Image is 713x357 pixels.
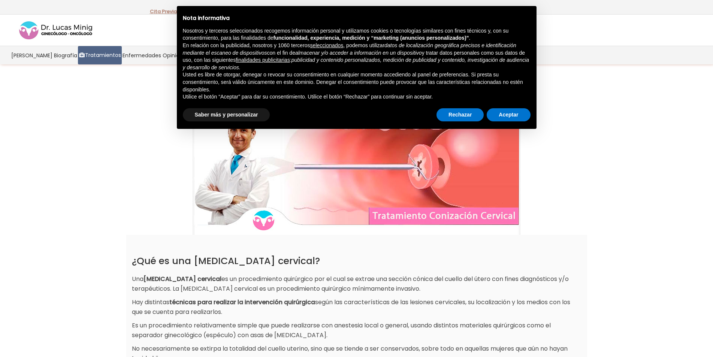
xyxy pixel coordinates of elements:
button: Aceptar [487,108,530,122]
p: Usted es libre de otorgar, denegar o revocar su consentimiento en cualquier momento accediendo al... [183,71,531,93]
button: Rechazar [436,108,484,122]
a: Opinión [162,46,184,64]
span: Enfermedades [123,51,161,60]
p: Utilice el botón “Aceptar” para dar su consentimiento. Utilice el botón “Rechazar” para continuar... [183,93,531,101]
button: finalidades publicitarias [236,57,290,64]
span: Biografía [54,51,77,60]
p: En relación con la publicidad, nosotros y 1060 terceros , podemos utilizar con el fin de y tratar... [183,42,531,71]
strong: [MEDICAL_DATA] cervical [143,275,221,283]
p: Nosotros y terceros seleccionados recogemos información personal y utilizamos cookies o tecnologí... [183,27,531,42]
span: Opinión [163,51,183,60]
a: Enfermedades [122,46,162,64]
strong: técnicas para realizar la intervención quirúrgica [169,298,315,306]
em: almacenar y/o acceder a información en un dispositivo [295,50,422,56]
span: [PERSON_NAME] [11,51,52,60]
p: - [150,7,179,16]
a: Cita Previa [150,8,177,15]
img: Conizacion Cervical Tratamiento Dr Lucas Minig [192,108,521,235]
h2: ¿Qué es una [MEDICAL_DATA] cervical? [132,255,581,267]
em: publicidad y contenido personalizados, medición de publicidad y contenido, investigación de audie... [183,57,529,70]
h2: Nota informativa [183,15,531,21]
p: Una es un procedimiento quirúrgico por el cual se extrae una sección cónica del cuello del útero ... [132,274,581,294]
a: [PERSON_NAME] [10,46,53,64]
a: Tratamientos [78,46,122,64]
em: datos de localización geográfica precisos e identificación mediante el escaneo de dispositivos [183,42,516,56]
a: Biografía [53,46,78,64]
strong: funcionalidad, experiencia, medición y “marketing (anuncios personalizados)” [274,35,469,41]
button: seleccionados [310,42,344,49]
button: Saber más y personalizar [183,108,270,122]
p: Es un procedimiento relativamente simple que puede realizarse con anestesia local o general, usan... [132,321,581,340]
p: Hay distintas según las características de las lesiones cervicales, su localización y los medios ... [132,297,581,317]
span: Tratamientos [85,51,121,60]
